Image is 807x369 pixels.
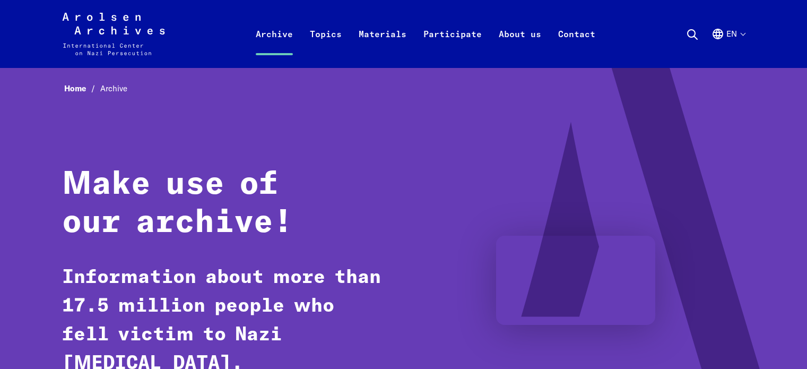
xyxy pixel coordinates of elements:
[711,28,745,66] button: English, language selection
[62,166,385,242] h1: Make use of our archive!
[415,25,490,68] a: Participate
[301,25,350,68] a: Topics
[550,25,604,68] a: Contact
[490,25,550,68] a: About us
[247,25,301,68] a: Archive
[62,81,745,97] nav: Breadcrumb
[247,13,604,55] nav: Primary
[350,25,415,68] a: Materials
[64,83,100,93] a: Home
[100,83,127,93] span: Archive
